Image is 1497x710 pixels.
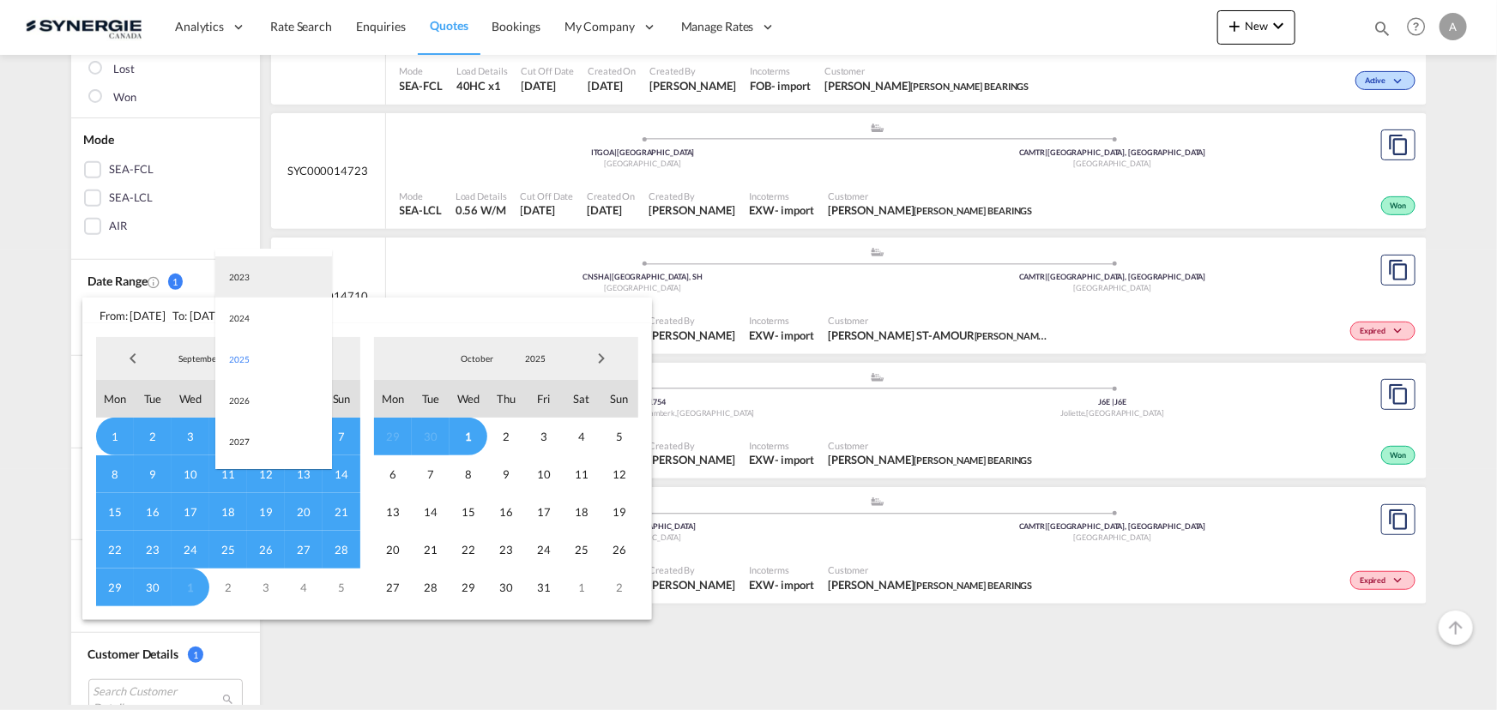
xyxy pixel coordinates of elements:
[508,352,563,364] span: 2025
[450,352,504,364] span: October
[323,380,360,418] span: Sun
[172,352,226,364] span: September
[116,341,150,376] span: Previous Month
[215,256,332,298] md-option: 2023
[450,380,487,418] span: Wed
[506,346,564,371] md-select: Year: 2025
[170,346,228,371] md-select: Month: September
[563,380,601,418] span: Sat
[82,298,652,323] span: From: [DATE] To: [DATE]
[215,339,332,380] md-option: 2025
[374,380,412,418] span: Mon
[215,380,332,421] md-option: 2026
[134,380,172,418] span: Tue
[215,462,332,503] md-option: 2028
[487,380,525,418] span: Thu
[601,380,638,418] span: Sun
[584,341,619,376] span: Next Month
[215,298,332,339] md-option: 2024
[209,380,247,418] span: Thu
[96,380,134,418] span: Mon
[525,380,563,418] span: Fri
[215,421,332,462] md-option: 2027
[412,380,450,418] span: Tue
[448,346,506,371] md-select: Month: October
[172,380,209,418] span: Wed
